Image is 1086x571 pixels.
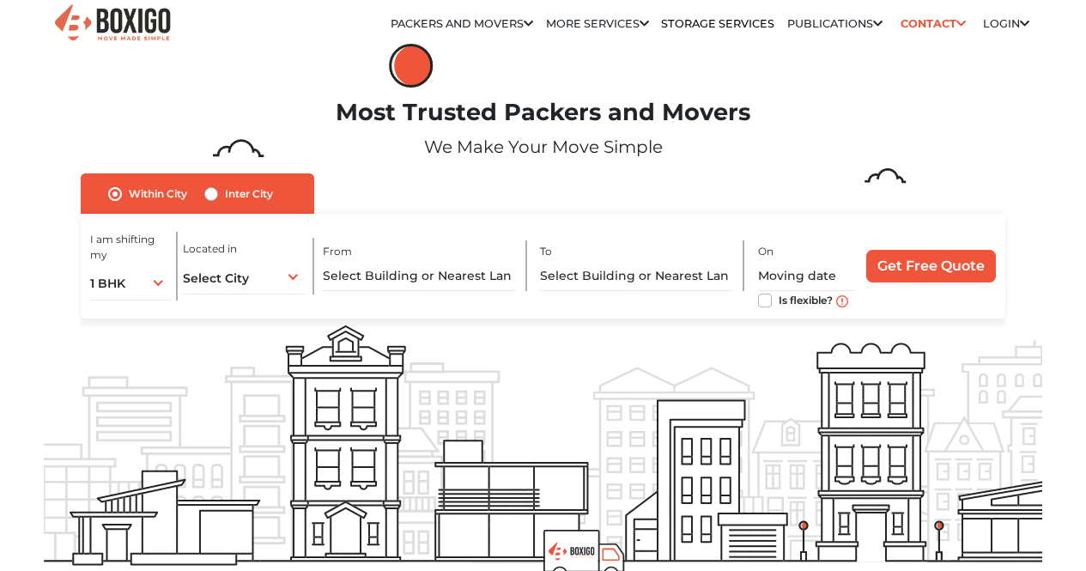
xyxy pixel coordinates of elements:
label: Located in [183,241,237,257]
input: Moving date [758,261,855,291]
span: Select City [183,270,249,286]
a: Storage Services [661,17,774,30]
label: To [540,244,552,259]
label: Inter City [225,184,273,204]
label: On [758,244,774,259]
a: Packers and Movers [391,17,533,30]
span: 1 BHK [90,276,125,291]
input: Get Free Quote [866,250,996,282]
h1: Most Trusted Packers and Movers [44,99,1043,127]
a: Login [983,17,1029,30]
input: Select Building or Nearest Landmark [323,261,514,291]
label: I am shifting my [90,232,172,263]
a: Contact [895,10,971,37]
label: Is flexible? [779,290,833,308]
a: More services [546,17,649,30]
img: Boxigo [52,3,173,45]
label: Within City [129,184,187,204]
p: We Make Your Move Simple [44,134,1043,160]
input: Select Building or Nearest Landmark [540,261,731,291]
label: From [323,244,352,259]
img: move_date_info [836,295,848,307]
a: Publications [787,17,883,30]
